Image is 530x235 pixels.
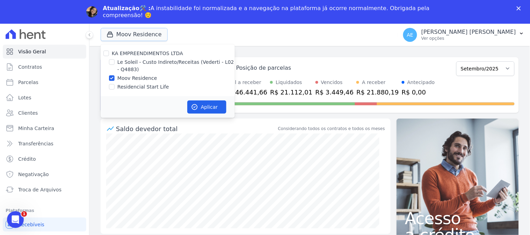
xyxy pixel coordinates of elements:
[236,64,291,72] div: Posição de parcelas
[407,32,413,37] span: AE
[18,109,38,116] span: Clientes
[3,137,86,151] a: Transferências
[103,5,151,12] b: Atualização🛠️ :
[3,152,86,166] a: Crédito
[407,79,435,86] div: Antecipado
[21,211,27,217] span: 1
[117,83,169,91] label: Residencial Start Life
[18,156,36,162] span: Crédito
[86,6,97,17] img: Profile image for Adriane
[6,206,84,215] div: Plataformas
[225,88,267,97] div: R$ 46.441,66
[421,29,516,36] p: [PERSON_NAME] [PERSON_NAME]
[101,28,168,41] button: Moov Residence
[315,88,354,97] div: R$ 3.449,46
[18,94,31,101] span: Lotes
[18,171,49,178] span: Negativação
[517,6,524,10] div: Fechar
[3,167,86,181] a: Negativação
[321,79,343,86] div: Vencidos
[3,60,86,74] a: Contratos
[3,106,86,120] a: Clientes
[116,124,277,134] div: Saldo devedor total
[18,63,42,70] span: Contratos
[421,36,516,41] p: Ver opções
[112,51,183,56] label: KA EMPREENDIMENTOS LTDA
[18,221,44,228] span: Recebíveis
[362,79,386,86] div: A receber
[356,88,399,97] div: R$ 21.880,19
[3,45,86,59] a: Visão Geral
[18,48,46,55] span: Visão Geral
[7,211,24,228] iframe: Intercom live chat
[3,121,86,135] a: Minha Carteira
[278,126,385,132] div: Considerando todos os contratos e todos os meses
[3,183,86,197] a: Troca de Arquivos
[18,125,54,132] span: Minha Carteira
[103,5,433,19] div: A instabilidade foi normalizada e a navegação na plataforma já ocorre normalmente. Obrigada pela ...
[18,140,53,147] span: Transferências
[187,100,226,114] button: Aplicar
[18,186,61,193] span: Troca de Arquivos
[18,79,38,86] span: Parcelas
[276,79,302,86] div: Liquidados
[405,210,510,227] span: Acesso
[3,91,86,105] a: Lotes
[402,88,435,97] div: R$ 0,00
[117,59,235,73] label: Le Soleil - Custo Indireto/Receitas (Vederti - L02 - Q4883)
[3,75,86,89] a: Parcelas
[3,218,86,232] a: Recebíveis
[398,25,530,45] button: AE [PERSON_NAME] [PERSON_NAME] Ver opções
[270,88,312,97] div: R$ 21.112,01
[225,79,267,86] div: Total a receber
[117,75,157,82] label: Moov Residence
